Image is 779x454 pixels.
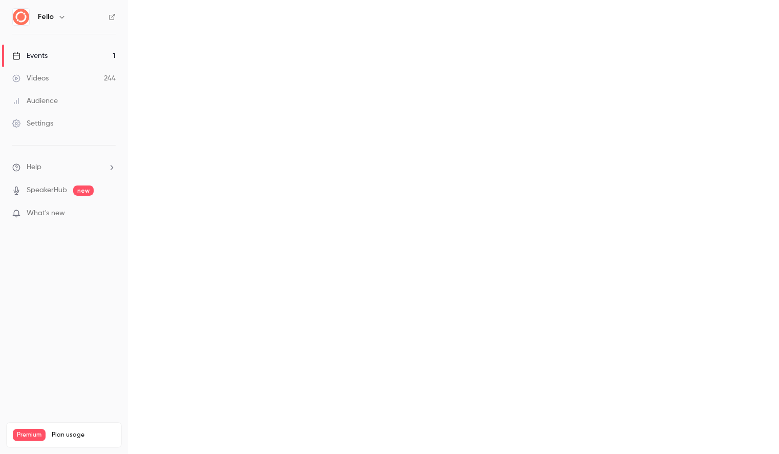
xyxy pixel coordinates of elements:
[38,12,54,22] h6: Fello
[27,208,65,219] span: What's new
[12,51,48,61] div: Events
[12,118,53,129] div: Settings
[13,9,29,25] img: Fello
[12,96,58,106] div: Audience
[73,185,94,196] span: new
[27,185,67,196] a: SpeakerHub
[12,162,116,173] li: help-dropdown-opener
[12,73,49,84] div: Videos
[27,162,41,173] span: Help
[52,431,115,439] span: Plan usage
[13,429,46,441] span: Premium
